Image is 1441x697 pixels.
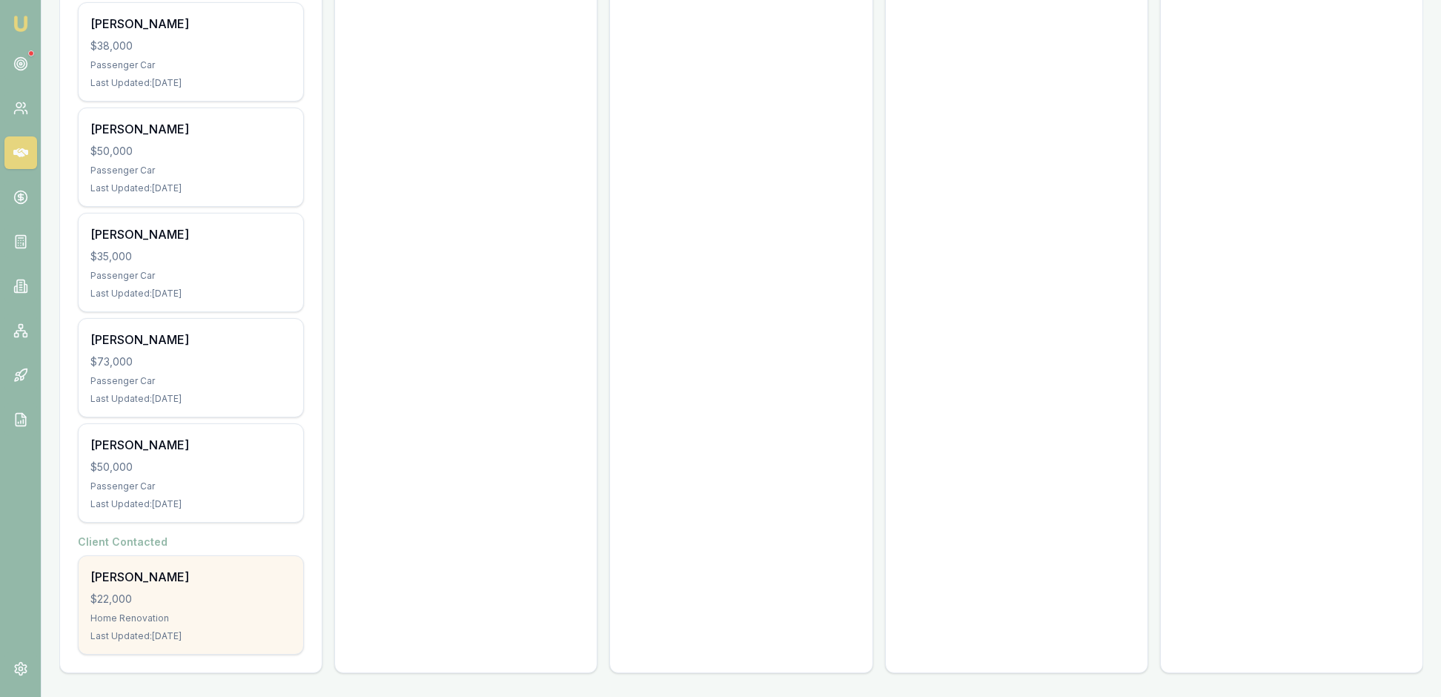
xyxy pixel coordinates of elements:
[90,120,291,138] div: [PERSON_NAME]
[90,59,291,71] div: Passenger Car
[90,288,291,300] div: Last Updated: [DATE]
[90,249,291,264] div: $35,000
[90,77,291,89] div: Last Updated: [DATE]
[90,592,291,607] div: $22,000
[90,15,291,33] div: [PERSON_NAME]
[90,568,291,586] div: [PERSON_NAME]
[90,612,291,624] div: Home Renovation
[90,144,291,159] div: $50,000
[90,460,291,475] div: $50,000
[90,165,291,176] div: Passenger Car
[90,480,291,492] div: Passenger Car
[90,630,291,642] div: Last Updated: [DATE]
[90,331,291,348] div: [PERSON_NAME]
[90,436,291,454] div: [PERSON_NAME]
[90,498,291,510] div: Last Updated: [DATE]
[90,375,291,387] div: Passenger Car
[78,535,304,549] h4: Client Contacted
[90,225,291,243] div: [PERSON_NAME]
[90,354,291,369] div: $73,000
[90,39,291,53] div: $38,000
[90,182,291,194] div: Last Updated: [DATE]
[90,393,291,405] div: Last Updated: [DATE]
[90,270,291,282] div: Passenger Car
[12,15,30,33] img: emu-icon-u.png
